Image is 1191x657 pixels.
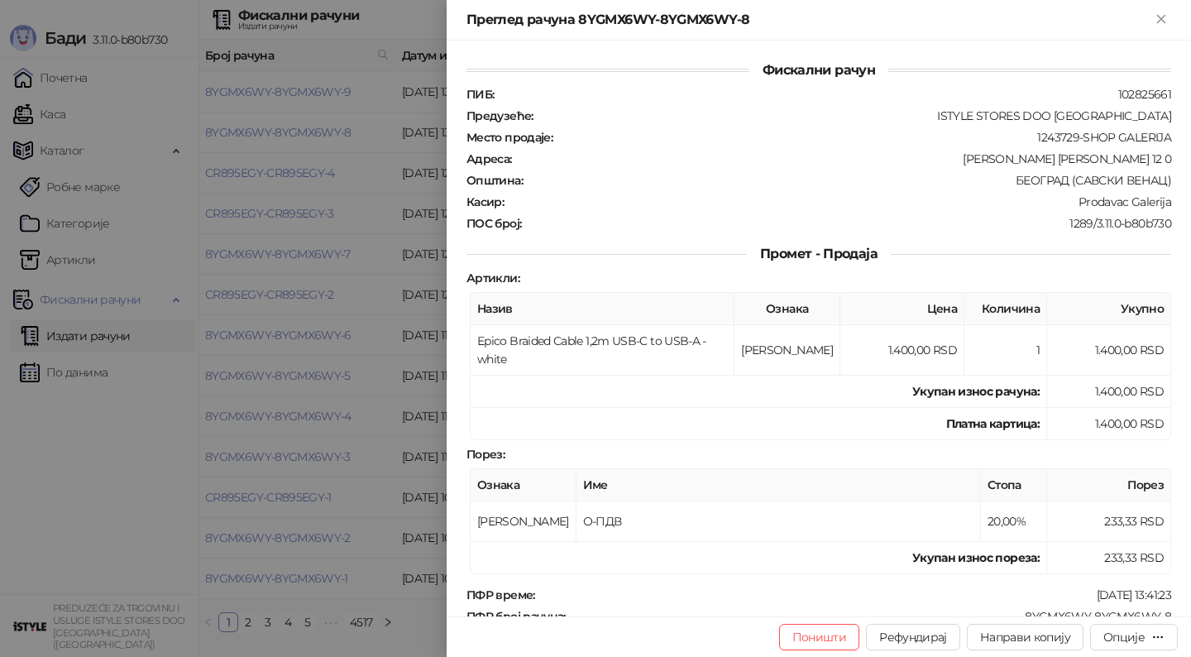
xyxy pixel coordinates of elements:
[734,325,840,376] td: [PERSON_NAME]
[466,108,533,123] strong: Предузеће :
[466,87,494,102] strong: ПИБ :
[471,469,576,501] th: Ознака
[466,10,1151,30] div: Преглед рачуна 8YGMX6WY-8YGMX6WY-8
[471,325,734,376] td: Epico Braided Cable 1,2m USB-C to USB-A - white
[466,587,535,602] strong: ПФР време :
[747,246,891,261] span: Промет - Продаја
[840,293,964,325] th: Цена
[946,416,1040,431] strong: Платна картица :
[734,293,840,325] th: Ознака
[840,325,964,376] td: 1.400,00 RSD
[1047,376,1171,408] td: 1.400,00 RSD
[964,293,1047,325] th: Количина
[912,384,1040,399] strong: Укупан износ рачуна :
[779,624,860,650] button: Поништи
[1090,624,1178,650] button: Опције
[537,587,1173,602] div: [DATE] 13:41:23
[471,501,576,542] td: [PERSON_NAME]
[981,501,1047,542] td: 20,00%
[1047,408,1171,440] td: 1.400,00 RSD
[1103,630,1145,645] div: Опције
[1047,325,1171,376] td: 1.400,00 RSD
[514,151,1173,166] div: [PERSON_NAME] [PERSON_NAME] 12 0
[466,194,504,209] strong: Касир :
[466,216,521,231] strong: ПОС број :
[912,550,1040,565] strong: Укупан износ пореза:
[524,173,1173,188] div: БЕОГРАД (САВСКИ ВЕНАЦ)
[967,624,1083,650] button: Направи копију
[554,130,1173,145] div: 1243729-SHOP GALERIJA
[1047,542,1171,574] td: 233,33 RSD
[466,130,552,145] strong: Место продаје :
[535,108,1173,123] div: ISTYLE STORES DOO [GEOGRAPHIC_DATA]
[466,609,566,624] strong: ПФР број рачуна :
[576,469,981,501] th: Име
[567,609,1173,624] div: 8YGMX6WY-8YGMX6WY-8
[866,624,960,650] button: Рефундирај
[523,216,1173,231] div: 1289/3.11.0-b80b730
[495,87,1173,102] div: 102825661
[964,325,1047,376] td: 1
[749,62,888,78] span: Фискални рачун
[505,194,1173,209] div: Prodavac Galerija
[466,173,523,188] strong: Општина :
[1047,469,1171,501] th: Порез
[1151,10,1171,30] button: Close
[1047,293,1171,325] th: Укупно
[471,293,734,325] th: Назив
[466,447,505,462] strong: Порез :
[466,151,512,166] strong: Адреса :
[466,271,519,285] strong: Артикли :
[980,630,1070,645] span: Направи копију
[981,469,1047,501] th: Стопа
[1047,501,1171,542] td: 233,33 RSD
[576,501,981,542] td: О-ПДВ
